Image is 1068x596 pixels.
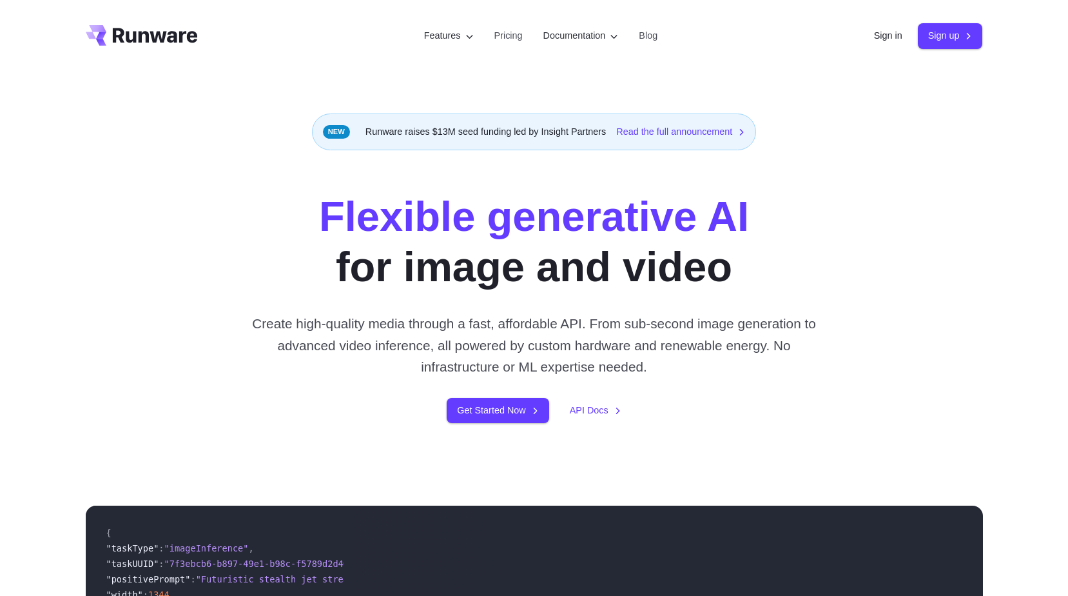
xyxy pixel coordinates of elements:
[447,398,549,423] a: Get Started Now
[319,192,749,292] h1: for image and video
[86,25,198,46] a: Go to /
[247,313,821,377] p: Create high-quality media through a fast, affordable API. From sub-second image generation to adv...
[874,28,902,43] a: Sign in
[312,114,757,150] div: Runware raises $13M seed funding led by Insight Partners
[164,543,249,553] span: "imageInference"
[248,543,253,553] span: ,
[639,28,657,43] a: Blog
[159,543,164,553] span: :
[918,23,983,48] a: Sign up
[319,193,749,240] strong: Flexible generative AI
[106,574,191,584] span: "positivePrompt"
[190,574,195,584] span: :
[106,528,112,538] span: {
[164,559,365,569] span: "7f3ebcb6-b897-49e1-b98c-f5789d2d40d7"
[424,28,474,43] label: Features
[106,559,159,569] span: "taskUUID"
[196,574,676,584] span: "Futuristic stealth jet streaking through a neon-lit cityscape with glowing purple exhaust"
[494,28,523,43] a: Pricing
[159,559,164,569] span: :
[570,403,621,418] a: API Docs
[106,543,159,553] span: "taskType"
[616,124,745,139] a: Read the full announcement
[543,28,619,43] label: Documentation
